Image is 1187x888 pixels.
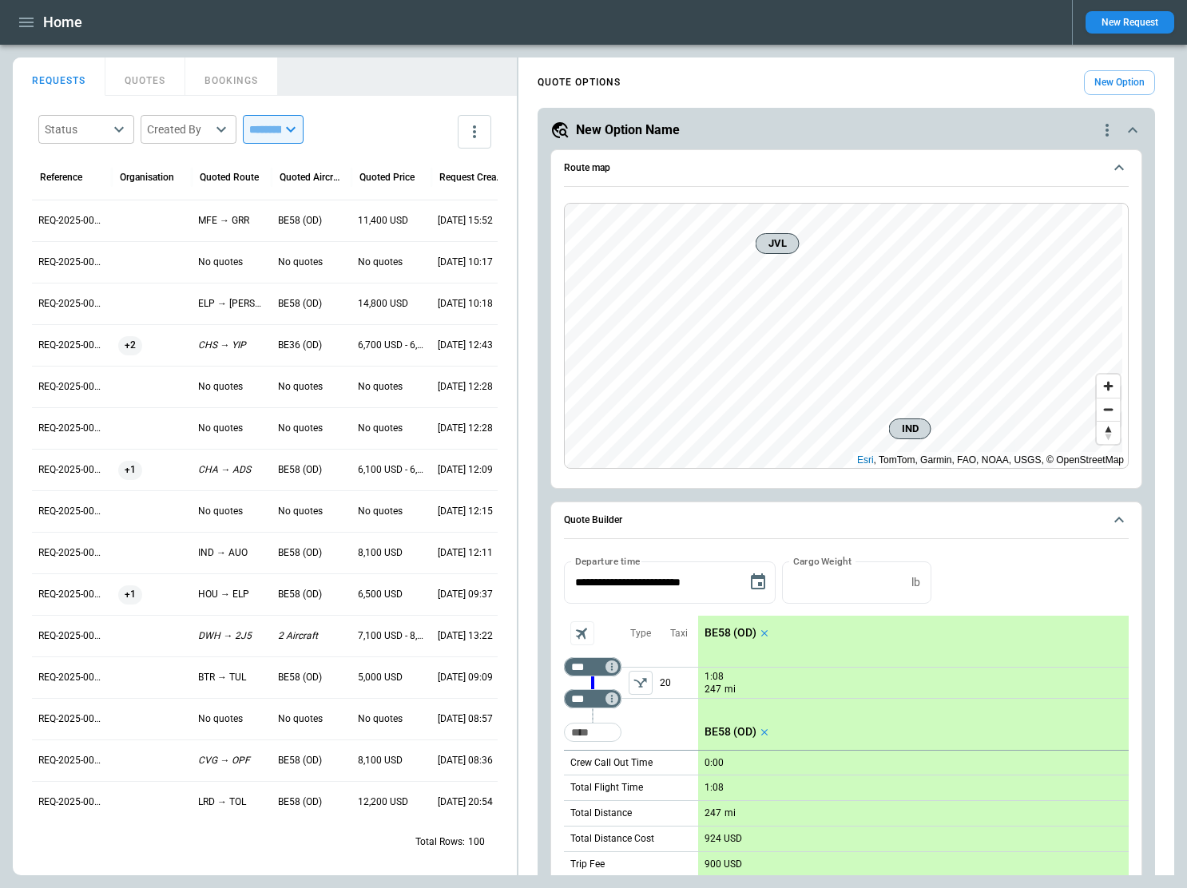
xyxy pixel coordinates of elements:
p: CVG → OPF [198,754,265,767]
p: BE58 (OD) [278,297,345,311]
p: 14,800 USD [358,297,425,311]
h4: QUOTE OPTIONS [538,79,621,86]
p: 10/05/2025 12:28 [438,422,505,435]
p: Trip Fee [570,858,605,871]
p: MFE → GRR [198,214,265,228]
p: 09/26/2025 09:09 [438,671,505,684]
p: BE58 (OD) [278,671,345,684]
div: Too short [564,689,621,708]
div: Organisation [120,172,174,183]
p: BE36 (OD) [278,339,345,352]
p: REQ-2025-000314 [38,671,105,684]
h6: Route map [564,163,610,173]
label: Cargo Weight [793,554,852,568]
button: New Option [1084,70,1155,95]
button: Zoom in [1097,375,1120,398]
button: Reset bearing to north [1097,421,1120,444]
p: CHA → ADS [198,463,265,477]
p: IND → AUO [198,546,265,560]
p: mi [725,807,736,820]
p: ELP → ABE [198,297,265,311]
p: No quotes [198,256,265,269]
p: BE58 (OD) [278,463,345,477]
p: 09/28/2025 13:22 [438,629,505,643]
p: 8,100 USD [358,546,425,560]
p: 5,000 USD [358,671,425,684]
p: Taxi [670,627,688,640]
button: BOOKINGS [185,57,278,96]
canvas: Map [565,204,1122,469]
div: Request Created At (UTC-05:00) [439,172,503,183]
div: Too short [564,723,621,742]
button: QUOTES [105,57,185,96]
div: Reference [40,172,82,183]
p: REQ-2025-000322 [38,339,105,352]
p: 10/03/2025 09:37 [438,588,505,601]
p: BE58 (OD) [705,626,756,640]
div: , TomTom, Garmin, FAO, NOAA, USGS, © OpenStreetMap [857,452,1124,468]
span: +1 [118,574,142,615]
div: Quoted Route [200,172,259,183]
p: No quotes [278,422,345,435]
p: 247 [705,807,721,819]
p: 0:00 [705,757,724,769]
p: 900 USD [705,858,742,870]
p: 10/05/2025 12:09 [438,463,505,477]
button: Choose date, selected date is Oct 10, 2025 [742,566,774,598]
p: No quotes [358,505,425,518]
p: BE58 (OD) [278,214,345,228]
p: BE58 (OD) [278,546,345,560]
div: Quoted Price [359,172,415,183]
p: 100 [468,835,485,849]
p: No quotes [198,712,265,726]
p: No quotes [358,712,425,726]
p: 10/09/2025 10:17 [438,256,505,269]
p: REQ-2025-000312 [38,754,105,767]
button: more [458,115,491,149]
p: 12,200 USD [358,795,425,809]
label: Departure time [575,554,641,568]
p: No quotes [278,505,345,518]
p: LRD → TOL [198,795,265,809]
p: Total Rows: [415,835,465,849]
p: No quotes [198,505,265,518]
p: Crew Call Out Time [570,756,653,770]
p: BE58 (OD) [278,754,345,767]
p: Total Distance [570,807,632,820]
p: REQ-2025-000317 [38,546,105,560]
div: Status [45,121,109,137]
p: DWH → 2J5 [198,629,265,643]
p: 1:08 [705,671,724,683]
p: lb [911,576,920,589]
p: Type [630,627,651,640]
p: 7,100 USD - 8,100 USD [358,629,425,643]
p: BTR → TUL [198,671,265,684]
p: HOU → ELP [198,588,265,601]
p: No quotes [198,380,265,394]
span: Aircraft selection [570,621,594,645]
p: 10/05/2025 12:28 [438,380,505,394]
p: REQ-2025-000311 [38,795,105,809]
span: IND [896,421,924,437]
p: 1:08 [705,782,724,794]
p: 10/03/2025 12:15 [438,505,505,518]
p: 6,100 USD - 6,300 USD [358,463,425,477]
p: No quotes [278,256,345,269]
p: REQ-2025-000316 [38,588,105,601]
p: REQ-2025-000320 [38,422,105,435]
span: +2 [118,325,142,366]
p: 2 Aircraft [278,629,345,643]
p: 20 [660,668,698,698]
p: 8,100 USD [358,754,425,767]
p: 09/26/2025 08:57 [438,712,505,726]
p: REQ-2025-000324 [38,256,105,269]
p: REQ-2025-000315 [38,629,105,643]
p: REQ-2025-000319 [38,463,105,477]
p: 10/09/2025 15:52 [438,214,505,228]
p: No quotes [198,422,265,435]
div: Route map [564,203,1129,470]
div: Quoted Aircraft [280,172,343,183]
p: BE58 (OD) [705,725,756,739]
button: Route map [564,150,1129,187]
p: No quotes [278,712,345,726]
